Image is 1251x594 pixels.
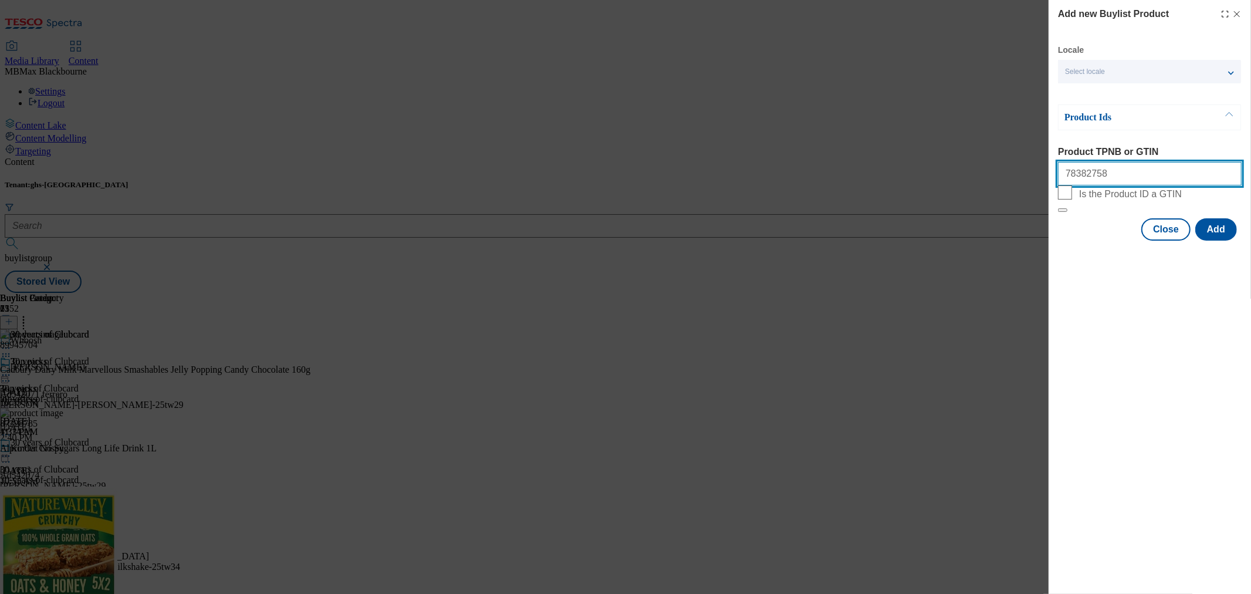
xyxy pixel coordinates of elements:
[1058,47,1084,53] label: Locale
[1141,218,1191,241] button: Close
[1058,162,1242,185] input: Enter 1 or 20 space separated Product TPNB or GTIN
[1195,218,1237,241] button: Add
[1058,147,1242,157] label: Product TPNB or GTIN
[1058,60,1241,83] button: Select locale
[1065,67,1105,76] span: Select locale
[1058,7,1169,21] h4: Add new Buylist Product
[1064,112,1188,123] p: Product Ids
[1079,189,1182,200] span: Is the Product ID a GTIN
